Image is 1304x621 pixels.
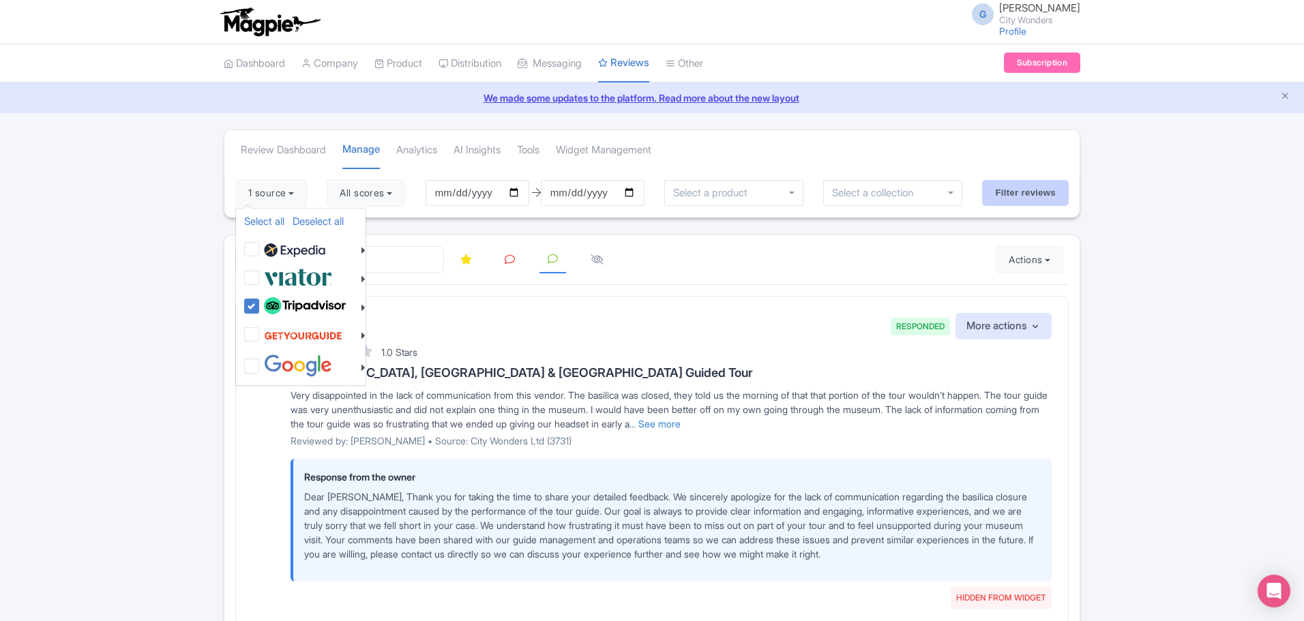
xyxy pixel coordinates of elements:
[832,187,923,199] input: Select a collection
[235,208,366,386] ul: 1 source
[244,215,284,228] a: Select all
[972,3,994,25] span: G
[264,322,342,348] img: get_your_guide-5a6366678479520ec94e3f9d2b9f304b.svg
[264,240,325,260] img: expedia22-01-93867e2ff94c7cd37d965f09d456db68.svg
[999,16,1080,25] small: City Wonders
[1004,52,1080,73] a: Subscription
[8,91,1296,105] a: We made some updates to the platform. Read more about the new layout
[291,434,1052,448] p: Reviewed by: [PERSON_NAME] • Source: City Wonders Ltd (3731)
[999,25,1026,37] a: Profile
[1258,575,1290,607] div: Open Intercom Messenger
[955,313,1052,339] button: More actions
[982,180,1069,206] input: Filter reviews
[1280,89,1290,105] button: Close announcement
[327,179,405,207] button: All scores
[381,346,417,358] span: 1.0 Stars
[291,366,1052,380] h3: [GEOGRAPHIC_DATA], [GEOGRAPHIC_DATA] & [GEOGRAPHIC_DATA] Guided Tour
[293,215,344,228] a: Deselect all
[891,318,950,335] span: RESPONDED
[304,489,1041,561] p: Dear [PERSON_NAME], Thank you for taking the time to share your detailed feedback. We sincerely a...
[629,418,681,429] a: ... See more
[598,44,649,83] a: Reviews
[517,132,539,169] a: Tools
[342,131,380,170] a: Manage
[264,297,346,315] img: tripadvisor_background-ebb97188f8c6c657a79ad20e0caa6051.svg
[264,266,332,288] img: viator-e2bf771eb72f7a6029a5edfbb081213a.svg
[224,45,285,82] a: Dashboard
[301,45,358,82] a: Company
[454,132,501,169] a: AI Insights
[673,187,755,199] input: Select a product
[264,354,332,377] img: google-96de159c2084212d3cdd3c2fb262314c.svg
[996,246,1063,273] button: Actions
[396,132,437,169] a: Analytics
[666,45,703,82] a: Other
[304,470,1041,484] p: Response from the owner
[217,7,323,37] img: logo-ab69f6fb50320c5b225c76a69d11143b.png
[291,388,1052,431] div: Very disappointed in the lack of communication from this vendor. The basilica was closed, they to...
[439,45,501,82] a: Distribution
[518,45,582,82] a: Messaging
[964,3,1080,25] a: G [PERSON_NAME] City Wonders
[951,587,1052,609] span: HIDDEN FROM WIDGET
[241,132,326,169] a: Review Dashboard
[556,132,651,169] a: Widget Management
[235,179,307,207] button: 1 source
[374,45,422,82] a: Product
[999,1,1080,14] span: [PERSON_NAME]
